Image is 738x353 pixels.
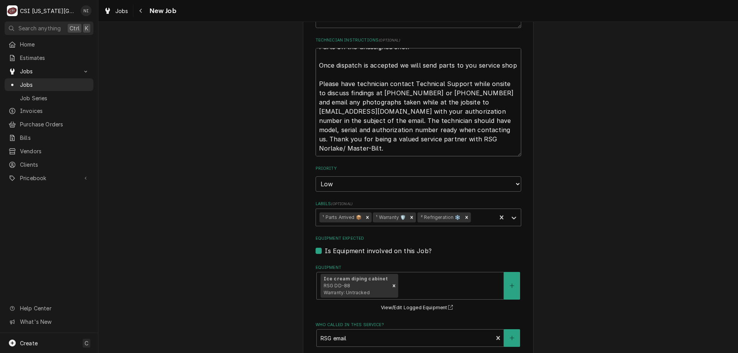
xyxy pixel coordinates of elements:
a: Go to Jobs [5,65,93,78]
span: Job Series [20,94,90,102]
button: Search anythingCtrlK [5,22,93,35]
div: Technician Instructions [316,37,521,156]
span: RSG DD-88 Warranty: Untracked [324,283,370,295]
a: Bills [5,131,93,144]
label: Priority [316,166,521,172]
button: Navigate back [135,5,147,17]
a: Jobs [101,5,131,17]
span: Purchase Orders [20,120,90,128]
span: Estimates [20,54,90,62]
div: Remove ¹ Parts Arrived 📦 [363,212,372,222]
span: K [85,24,88,32]
span: C [85,339,88,347]
a: Invoices [5,104,93,117]
a: Job Series [5,92,93,104]
span: Home [20,40,90,48]
span: Jobs [20,67,78,75]
label: Equipment [316,265,521,271]
label: Who called in this service? [316,322,521,328]
span: Jobs [20,81,90,89]
div: ¹ Parts Arrived 📦 [319,212,363,222]
a: Estimates [5,51,93,64]
span: New Job [147,6,176,16]
div: Equipment Expected [316,235,521,255]
div: Remove ¹ Warranty 🛡️ [407,212,416,222]
a: Home [5,38,93,51]
div: Who called in this service? [316,322,521,347]
div: Remove [object Object] [390,274,398,298]
svg: Create New Contact [510,335,514,341]
a: Go to Help Center [5,302,93,315]
div: CSI [US_STATE][GEOGRAPHIC_DATA] [20,7,76,15]
div: Equipment [316,265,521,312]
div: Labels [316,201,521,226]
svg: Create New Equipment [510,283,514,288]
div: NI [81,5,91,16]
label: Equipment Expected [316,235,521,242]
textarea: Parts on the unassigned shelf Once dispatch is accepted we will send parts to you service shop Pl... [316,48,521,156]
span: Help Center [20,304,89,312]
span: Invoices [20,107,90,115]
a: Purchase Orders [5,118,93,131]
div: ² Refrigeration ❄️ [417,212,462,222]
a: Clients [5,158,93,171]
span: Jobs [115,7,128,15]
div: CSI Kansas City's Avatar [7,5,18,16]
span: ( optional ) [379,38,400,42]
div: Priority [316,166,521,191]
a: Go to What's New [5,315,93,328]
div: C [7,5,18,16]
span: Clients [20,161,90,169]
span: ( optional ) [331,202,352,206]
span: Ctrl [70,24,80,32]
span: Bills [20,134,90,142]
span: Pricebook [20,174,78,182]
span: Vendors [20,147,90,155]
button: View/Edit Logged Equipment [380,303,457,313]
div: Remove ² Refrigeration ❄️ [462,212,471,222]
a: Jobs [5,78,93,91]
div: ¹ Warranty 🛡️ [373,212,407,222]
a: Go to Pricebook [5,172,93,184]
label: Is Equipment involved on this Job? [325,246,432,255]
label: Labels [316,201,521,207]
button: Create New Equipment [504,272,520,299]
strong: Ice cream diping cabinet [324,276,388,282]
div: Nate Ingram's Avatar [81,5,91,16]
a: Vendors [5,145,93,157]
span: What's New [20,318,89,326]
span: Search anything [18,24,61,32]
label: Technician Instructions [316,37,521,43]
span: Create [20,340,38,346]
button: Create New Contact [504,329,520,347]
